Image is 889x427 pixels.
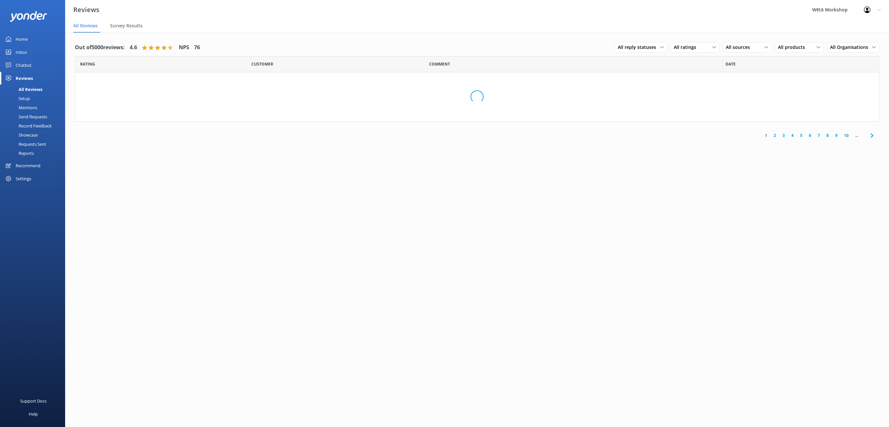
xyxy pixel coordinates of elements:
span: ... [852,132,861,139]
a: 10 [841,132,852,139]
span: All products [778,44,809,51]
a: 3 [779,132,788,139]
h4: 4.6 [130,43,137,52]
a: 7 [814,132,823,139]
a: All Reviews [4,85,65,94]
h4: NPS [179,43,189,52]
div: All Reviews [4,85,42,94]
span: Question [429,61,450,67]
span: All Organisations [830,44,872,51]
div: Mentions [4,103,37,112]
a: Showcase [4,130,65,140]
div: Home [16,33,28,46]
a: 1 [762,132,770,139]
a: 6 [806,132,814,139]
a: 8 [823,132,832,139]
a: Requests Sent [4,140,65,149]
span: All sources [726,44,754,51]
div: Inbox [16,46,27,59]
a: Send Requests [4,112,65,121]
span: Date [251,61,273,67]
div: Help [29,407,38,420]
h4: 76 [194,43,200,52]
a: 4 [788,132,797,139]
h3: Reviews [73,5,99,15]
div: Showcase [4,130,38,140]
div: Requests Sent [4,140,46,149]
img: yonder-white-logo.png [10,11,47,22]
a: Reports [4,149,65,158]
span: All reply statuses [618,44,660,51]
h4: Out of 5000 reviews: [75,43,125,52]
a: Mentions [4,103,65,112]
a: 9 [832,132,841,139]
a: Setup [4,94,65,103]
div: Settings [16,172,31,185]
div: Reviews [16,72,33,85]
div: Chatbot [16,59,32,72]
span: Date [726,61,736,67]
div: Record Feedback [4,121,52,130]
span: All ratings [674,44,700,51]
a: 5 [797,132,806,139]
div: Recommend [16,159,40,172]
span: All Reviews [73,22,98,29]
a: 2 [770,132,779,139]
span: Date [80,61,95,67]
div: Reports [4,149,34,158]
div: Send Requests [4,112,47,121]
div: Support Docs [20,394,47,407]
a: Record Feedback [4,121,65,130]
span: Survey Results [110,22,143,29]
div: Setup [4,94,30,103]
